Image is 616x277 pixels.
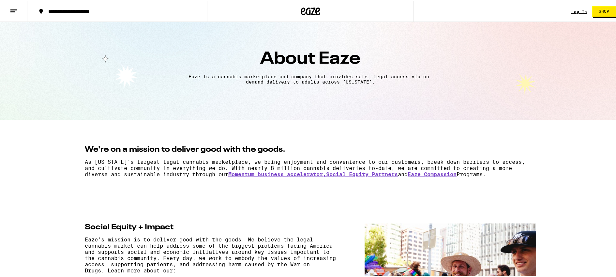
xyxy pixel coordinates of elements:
a: Eaze Compassion [408,170,457,177]
p: Eaze is a cannabis marketplace and company that provides safe, legal access via on-demand deliver... [185,73,436,84]
button: Shop [592,5,616,16]
p: Eaze’s mission is to deliver good with the goods. We believe the legal cannabis market can help a... [85,236,342,273]
span: Hi. Need any help? [4,5,47,10]
p: As [US_STATE]’s largest legal cannabis marketplace, we bring enjoyment and convenience to our cus... [85,158,536,177]
h2: Social Equity + Impact [85,223,342,230]
h1: About Eaze [76,50,545,67]
a: Social Equity Partners [326,170,398,177]
a: Log In [571,8,587,13]
span: Shop [599,8,609,12]
a: Momentum business accelerator, [228,170,326,177]
h2: We're on a mission to deliver good with the goods. [85,145,536,153]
